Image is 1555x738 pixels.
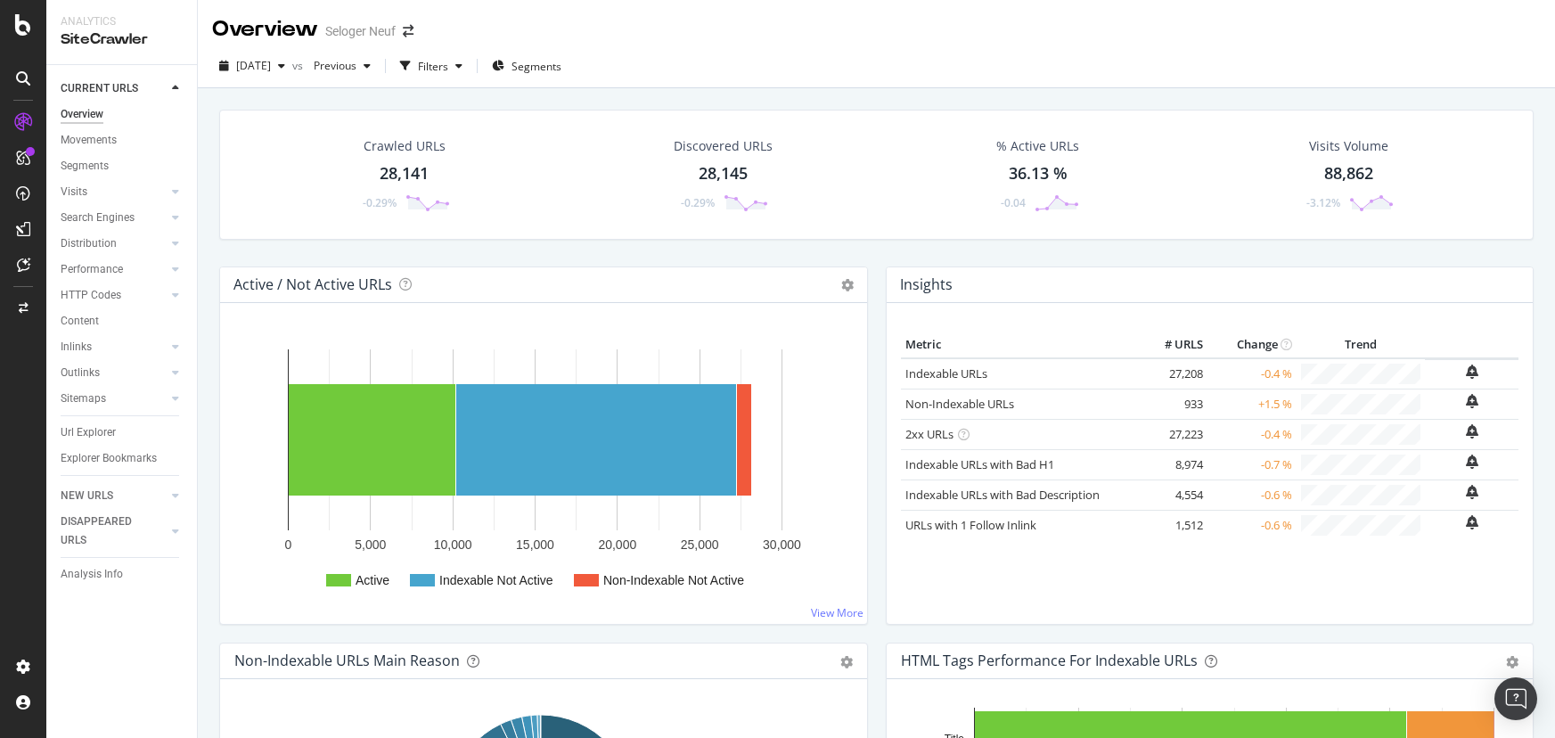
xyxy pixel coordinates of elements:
[285,537,292,552] text: 0
[699,162,748,185] div: 28,145
[364,137,446,155] div: Crawled URLs
[1494,677,1537,720] div: Open Intercom Messenger
[598,537,636,552] text: 20,000
[905,365,987,381] a: Indexable URLs
[1466,455,1478,469] div: bell-plus
[434,537,472,552] text: 10,000
[1001,195,1026,210] div: -0.04
[292,58,307,73] span: vs
[1136,480,1207,510] td: 4,554
[236,58,271,73] span: 2025 Aug. 10th
[61,79,167,98] a: CURRENT URLS
[1506,656,1518,668] div: gear
[1136,358,1207,389] td: 27,208
[61,449,157,468] div: Explorer Bookmarks
[234,652,460,669] div: Non-Indexable URLs Main Reason
[61,79,138,98] div: CURRENT URLS
[61,565,184,584] a: Analysis Info
[212,52,292,80] button: [DATE]
[1207,358,1297,389] td: -0.4 %
[61,14,183,29] div: Analytics
[61,565,123,584] div: Analysis Info
[900,273,953,297] h4: Insights
[380,162,429,185] div: 28,141
[61,234,167,253] a: Distribution
[355,537,386,552] text: 5,000
[1136,449,1207,480] td: 8,974
[61,389,167,408] a: Sitemaps
[681,537,719,552] text: 25,000
[439,573,553,587] text: Indexable Not Active
[905,396,1014,412] a: Non-Indexable URLs
[1324,162,1373,185] div: 88,862
[61,260,123,279] div: Performance
[61,338,167,357] a: Inlinks
[393,52,470,80] button: Filters
[1466,424,1478,439] div: bell-plus
[996,137,1079,155] div: % Active URLs
[1207,419,1297,449] td: -0.4 %
[516,537,554,552] text: 15,000
[905,487,1100,503] a: Indexable URLs with Bad Description
[233,273,392,297] h4: Active / Not Active URLs
[61,131,184,150] a: Movements
[61,286,167,305] a: HTTP Codes
[61,423,184,442] a: Url Explorer
[61,487,113,505] div: NEW URLS
[1306,195,1340,210] div: -3.12%
[61,312,184,331] a: Content
[901,332,1136,358] th: Metric
[307,58,356,73] span: Previous
[1207,510,1297,540] td: -0.6 %
[841,279,854,291] i: Options
[403,25,413,37] div: arrow-right-arrow-left
[811,605,863,620] a: View More
[234,332,853,610] svg: A chart.
[61,260,167,279] a: Performance
[1207,389,1297,419] td: +1.5 %
[61,312,99,331] div: Content
[307,52,378,80] button: Previous
[61,209,167,227] a: Search Engines
[603,573,744,587] text: Non-Indexable Not Active
[61,338,92,357] div: Inlinks
[61,105,103,124] div: Overview
[1466,394,1478,408] div: bell-plus
[325,22,396,40] div: Seloger Neuf
[61,364,100,382] div: Outlinks
[61,29,183,50] div: SiteCrawler
[61,131,117,150] div: Movements
[61,183,167,201] a: Visits
[485,52,569,80] button: Segments
[61,487,167,505] a: NEW URLS
[61,449,184,468] a: Explorer Bookmarks
[1207,332,1297,358] th: Change
[61,364,167,382] a: Outlinks
[1297,332,1425,358] th: Trend
[356,573,389,587] text: Active
[681,195,715,210] div: -0.29%
[1009,162,1068,185] div: 36.13 %
[1309,137,1388,155] div: Visits Volume
[901,652,1198,669] div: HTML Tags Performance for Indexable URLs
[1136,389,1207,419] td: 933
[61,209,135,227] div: Search Engines
[512,59,561,74] span: Segments
[61,389,106,408] div: Sitemaps
[418,59,448,74] div: Filters
[363,195,397,210] div: -0.29%
[61,183,87,201] div: Visits
[1136,332,1207,358] th: # URLS
[61,512,167,550] a: DISAPPEARED URLS
[763,537,801,552] text: 30,000
[905,456,1054,472] a: Indexable URLs with Bad H1
[61,105,184,124] a: Overview
[212,14,318,45] div: Overview
[1136,510,1207,540] td: 1,512
[1466,365,1478,379] div: bell-plus
[905,426,953,442] a: 2xx URLs
[1466,515,1478,529] div: bell-plus
[1466,485,1478,499] div: bell-plus
[61,512,151,550] div: DISAPPEARED URLS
